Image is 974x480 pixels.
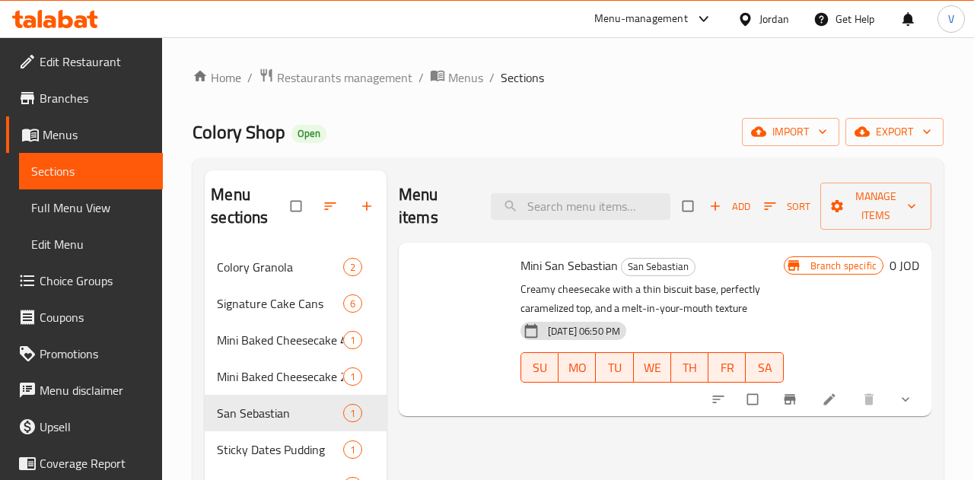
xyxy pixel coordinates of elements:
[217,258,343,276] span: Colory Granola
[40,52,151,71] span: Edit Restaurant
[430,68,483,87] a: Menus
[634,352,671,383] button: WE
[845,118,944,146] button: export
[520,254,618,277] span: Mini San Sebastian
[594,10,688,28] div: Menu-management
[6,335,163,372] a: Promotions
[344,406,361,421] span: 1
[832,187,919,225] span: Manage items
[6,43,163,80] a: Edit Restaurant
[205,431,387,468] div: Sticky Dates Pudding1
[43,126,151,144] span: Menus
[282,192,314,221] span: Select all sections
[822,392,840,407] a: Edit menu item
[702,383,738,416] button: sort-choices
[217,331,343,349] span: Mini Baked Cheesecake 4CM
[491,193,670,220] input: search
[193,68,944,87] nav: breadcrumb
[277,68,412,87] span: Restaurants management
[217,294,343,313] span: Signature Cake Cans
[948,11,954,27] span: V
[820,183,931,230] button: Manage items
[399,183,473,229] h2: Menu items
[746,352,783,383] button: SA
[6,116,163,153] a: Menus
[350,189,387,223] button: Add section
[6,408,163,445] a: Upsell
[343,367,362,386] div: items
[596,352,633,383] button: TU
[291,127,326,140] span: Open
[419,68,424,87] li: /
[858,122,931,141] span: export
[343,331,362,349] div: items
[217,367,343,386] div: Mini Baked Cheesecake 2CM
[527,357,552,379] span: SU
[852,383,889,416] button: delete
[40,381,151,399] span: Menu disclaimer
[738,385,770,414] span: Select to update
[621,258,695,276] div: San Sebastian
[247,68,253,87] li: /
[211,183,291,229] h2: Menu sections
[640,357,665,379] span: WE
[40,272,151,290] span: Choice Groups
[217,404,343,422] span: San Sebastian
[489,68,495,87] li: /
[890,255,919,276] h6: 0 JOD
[898,392,913,407] svg: Show Choices
[31,162,151,180] span: Sections
[752,357,777,379] span: SA
[40,418,151,436] span: Upsell
[520,352,559,383] button: SU
[764,198,810,215] span: Sort
[344,443,361,457] span: 1
[565,357,590,379] span: MO
[259,68,412,87] a: Restaurants management
[344,333,361,348] span: 1
[501,68,544,87] span: Sections
[344,370,361,384] span: 1
[715,357,740,379] span: FR
[31,235,151,253] span: Edit Menu
[6,372,163,408] a: Menu disclaimer
[709,198,750,215] span: Add
[889,383,925,416] button: show more
[205,285,387,322] div: Signature Cake Cans6
[760,195,814,218] button: Sort
[217,440,343,459] span: Sticky Dates Pudding
[40,345,151,363] span: Promotions
[804,259,883,273] span: Branch specific
[344,260,361,275] span: 2
[671,352,708,383] button: TH
[542,324,626,339] span: [DATE] 06:50 PM
[742,118,839,146] button: import
[759,11,789,27] div: Jordan
[40,454,151,472] span: Coverage Report
[193,68,241,87] a: Home
[343,440,362,459] div: items
[754,195,820,218] span: Sort items
[708,352,746,383] button: FR
[705,195,754,218] span: Add item
[291,125,326,143] div: Open
[193,115,285,149] span: Colory Shop
[520,280,784,318] p: Creamy cheesecake with a thin biscuit base, perfectly caramelized top, and a melt-in-your-mouth t...
[754,122,827,141] span: import
[705,195,754,218] button: Add
[622,258,695,275] span: San Sebastian
[19,153,163,189] a: Sections
[343,404,362,422] div: items
[31,199,151,217] span: Full Menu View
[205,249,387,285] div: Colory Granola2
[343,258,362,276] div: items
[677,357,702,379] span: TH
[773,383,810,416] button: Branch-specific-item
[602,357,627,379] span: TU
[19,226,163,262] a: Edit Menu
[6,262,163,299] a: Choice Groups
